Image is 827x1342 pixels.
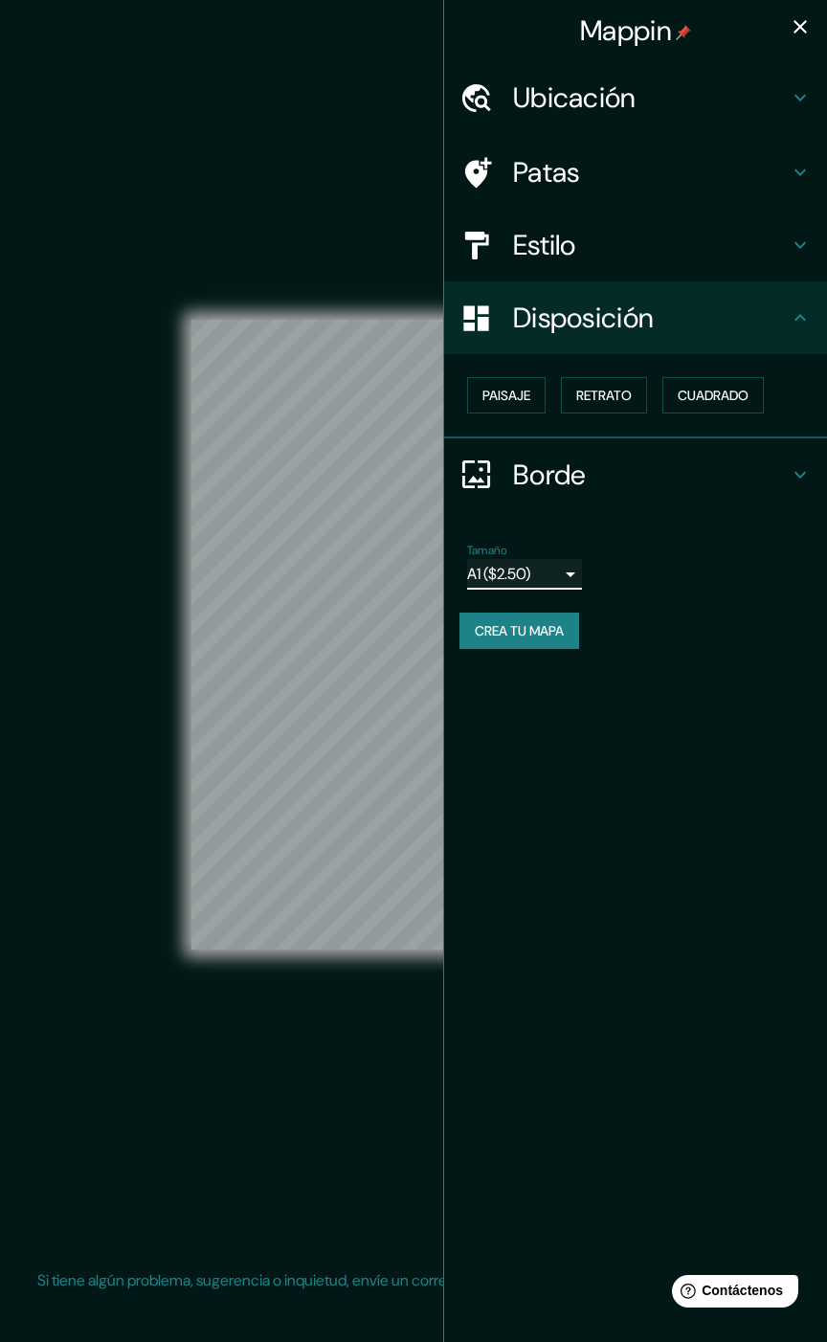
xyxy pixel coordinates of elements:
[662,377,764,414] button: Cuadrado
[678,387,749,404] font: Cuadrado
[467,377,546,414] button: Paisaje
[657,1267,806,1321] iframe: Lanzador de widgets de ayuda
[513,300,654,336] font: Disposición
[444,281,827,354] div: Disposición
[467,559,582,590] div: A1 ($2.50)
[475,622,564,639] font: Crea tu mapa
[513,457,587,493] font: Borde
[37,1270,545,1290] font: Si tiene algún problema, sugerencia o inquietud, envíe un correo electrónico a
[513,154,580,190] font: Patas
[444,438,827,511] div: Borde
[676,25,691,40] img: pin-icon.png
[459,613,579,649] button: Crea tu mapa
[482,387,530,404] font: Paisaje
[513,227,576,263] font: Estilo
[444,136,827,209] div: Patas
[561,377,647,414] button: Retrato
[444,209,827,281] div: Estilo
[576,387,632,404] font: Retrato
[191,320,637,950] canvas: Mapa
[467,543,506,558] font: Tamaño
[467,564,530,584] font: A1 ($2.50)
[444,61,827,134] div: Ubicación
[580,12,672,49] font: Mappin
[513,79,637,116] font: Ubicación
